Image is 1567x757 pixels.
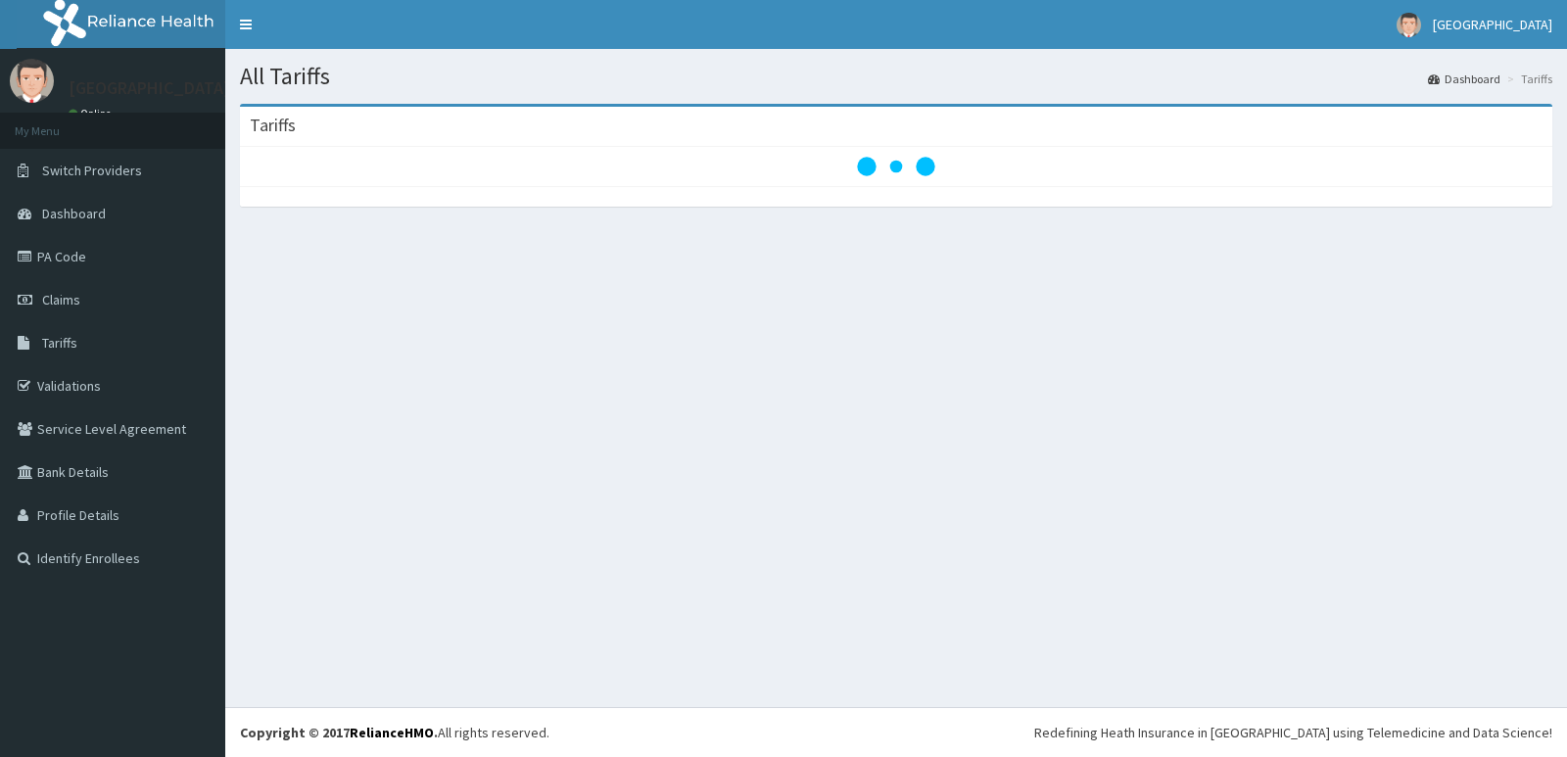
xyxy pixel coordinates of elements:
[1428,71,1500,87] a: Dashboard
[225,707,1567,757] footer: All rights reserved.
[42,334,77,352] span: Tariffs
[42,162,142,179] span: Switch Providers
[69,79,230,97] p: [GEOGRAPHIC_DATA]
[42,205,106,222] span: Dashboard
[1397,13,1421,37] img: User Image
[1433,16,1552,33] span: [GEOGRAPHIC_DATA]
[857,127,935,206] svg: audio-loading
[350,724,434,741] a: RelianceHMO
[240,64,1552,89] h1: All Tariffs
[1502,71,1552,87] li: Tariffs
[69,107,116,120] a: Online
[10,59,54,103] img: User Image
[42,291,80,308] span: Claims
[1034,723,1552,742] div: Redefining Heath Insurance in [GEOGRAPHIC_DATA] using Telemedicine and Data Science!
[240,724,438,741] strong: Copyright © 2017 .
[250,117,296,134] h3: Tariffs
